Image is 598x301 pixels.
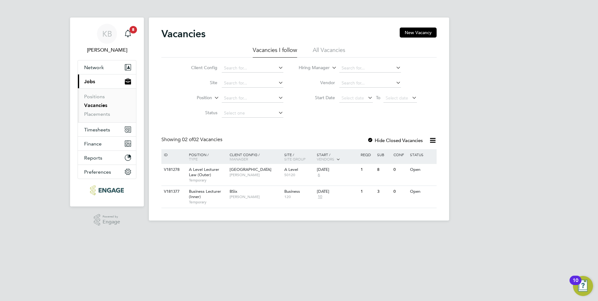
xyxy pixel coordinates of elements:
[78,60,136,74] button: Network
[339,64,401,73] input: Search for...
[78,185,136,195] a: Go to home page
[189,178,226,183] span: Temporary
[103,219,120,225] span: Engage
[342,95,364,101] span: Select date
[182,136,222,143] span: 02 Vacancies
[386,95,408,101] span: Select date
[222,64,283,73] input: Search for...
[317,189,357,194] div: [DATE]
[189,189,221,199] span: Business Lecturer (Inner)
[573,276,593,296] button: Open Resource Center, 10 new notifications
[230,172,281,177] span: [PERSON_NAME]
[284,189,300,194] span: Business
[367,137,423,143] label: Hide Closed Vacancies
[78,137,136,150] button: Finance
[222,109,283,118] input: Select one
[161,28,205,40] h2: Vacancies
[181,65,217,70] label: Client Config
[284,194,314,199] span: 120
[162,164,184,176] div: V181278
[122,24,134,44] a: 8
[359,164,375,176] div: 1
[374,94,382,102] span: To
[189,156,198,161] span: Type
[376,164,392,176] div: 8
[359,186,375,197] div: 1
[176,95,212,101] label: Position
[376,149,392,160] div: Sub
[317,156,334,161] span: Vendors
[408,164,436,176] div: Open
[376,186,392,197] div: 3
[84,94,105,99] a: Positions
[94,214,120,226] a: Powered byEngage
[283,149,316,164] div: Site /
[162,186,184,197] div: V181377
[294,65,330,71] label: Hiring Manager
[392,186,408,197] div: 0
[230,189,237,194] span: BSix
[573,280,578,288] div: 10
[408,149,436,160] div: Status
[102,30,112,38] span: KB
[129,26,137,33] span: 8
[78,46,136,54] span: Kerry Baker
[84,111,110,117] a: Placements
[84,141,102,147] span: Finance
[84,102,107,108] a: Vacancies
[184,149,228,164] div: Position /
[84,127,110,133] span: Timesheets
[161,136,224,143] div: Showing
[84,169,111,175] span: Preferences
[78,123,136,136] button: Timesheets
[78,88,136,122] div: Jobs
[359,149,375,160] div: Reqd
[230,194,281,199] span: [PERSON_NAME]
[103,214,120,219] span: Powered by
[408,186,436,197] div: Open
[284,156,306,161] span: Site Group
[84,64,104,70] span: Network
[339,79,401,88] input: Search for...
[222,94,283,103] input: Search for...
[228,149,283,164] div: Client Config /
[84,79,95,84] span: Jobs
[315,149,359,165] div: Start /
[78,165,136,179] button: Preferences
[181,80,217,85] label: Site
[70,18,144,207] nav: Main navigation
[189,167,219,177] span: A Level Lecturer Law (Outer)
[284,167,298,172] span: A Level
[78,74,136,88] button: Jobs
[78,151,136,165] button: Reports
[299,95,335,100] label: Start Date
[182,136,193,143] span: 02 of
[284,172,314,177] span: 50120
[230,167,271,172] span: [GEOGRAPHIC_DATA]
[181,110,217,115] label: Status
[317,167,357,172] div: [DATE]
[84,155,102,161] span: Reports
[313,46,345,58] li: All Vacancies
[317,172,321,178] span: 6
[222,79,283,88] input: Search for...
[162,149,184,160] div: ID
[78,24,136,54] a: KB[PERSON_NAME]
[230,156,248,161] span: Manager
[400,28,437,38] button: New Vacancy
[90,185,124,195] img: ncclondon-logo-retina.png
[317,194,323,200] span: 10
[392,164,408,176] div: 0
[189,200,226,205] span: Temporary
[392,149,408,160] div: Conf
[299,80,335,85] label: Vendor
[253,46,297,58] li: Vacancies I follow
